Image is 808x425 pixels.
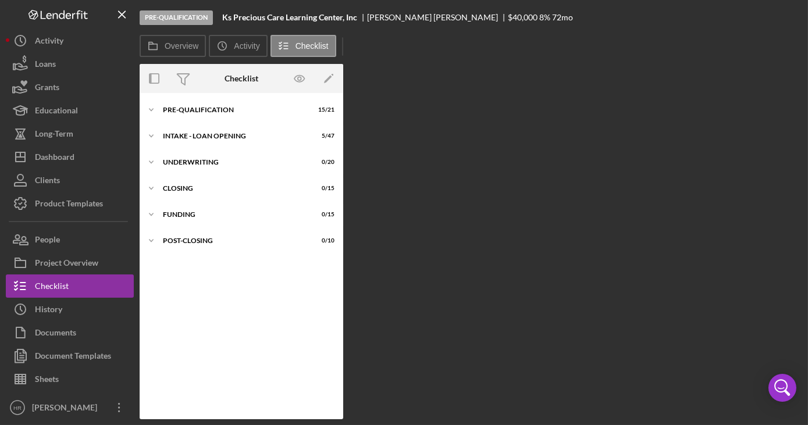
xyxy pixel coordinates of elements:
button: Sheets [6,367,134,391]
div: 0 / 10 [314,237,334,244]
label: Activity [234,41,259,51]
div: POST-CLOSING [163,237,305,244]
div: Product Templates [35,192,103,218]
div: Activity [35,29,63,55]
div: 0 / 15 [314,185,334,192]
button: Long-Term [6,122,134,145]
div: Documents [35,321,76,347]
button: HR[PERSON_NAME] [6,396,134,419]
div: Project Overview [35,251,98,277]
button: Checklist [6,274,134,298]
button: Documents [6,321,134,344]
button: History [6,298,134,321]
div: 5 / 47 [314,133,334,140]
button: Clients [6,169,134,192]
label: Checklist [296,41,329,51]
div: Long-Term [35,122,73,148]
div: INTAKE - LOAN OPENING [163,133,305,140]
b: Ks Precious Care Learning Center, Inc [222,13,357,22]
button: Document Templates [6,344,134,367]
span: $40,000 [508,12,538,22]
button: Product Templates [6,192,134,215]
button: Overview [140,35,206,57]
div: Pre-Qualification [163,106,305,113]
button: Loans [6,52,134,76]
div: Clients [35,169,60,195]
label: Overview [165,41,198,51]
div: Pre-Qualification [140,10,213,25]
div: UNDERWRITING [163,159,305,166]
div: Sheets [35,367,59,394]
button: Project Overview [6,251,134,274]
button: Activity [6,29,134,52]
div: CLOSING [163,185,305,192]
div: History [35,298,62,324]
div: Loans [35,52,56,78]
div: Checklist [35,274,69,301]
div: Educational [35,99,78,125]
div: Funding [163,211,305,218]
div: 0 / 20 [314,159,334,166]
div: [PERSON_NAME] [PERSON_NAME] [367,13,508,22]
text: HR [13,405,22,411]
button: Grants [6,76,134,99]
div: Grants [35,76,59,102]
div: Dashboard [35,145,74,172]
div: Checklist [225,74,258,83]
div: Open Intercom Messenger [768,374,796,402]
button: Checklist [270,35,336,57]
button: Activity [209,35,267,57]
div: People [35,228,60,254]
button: Dashboard [6,145,134,169]
div: 0 / 15 [314,211,334,218]
div: 15 / 21 [314,106,334,113]
button: Educational [6,99,134,122]
div: 72 mo [552,13,573,22]
div: 8 % [539,13,550,22]
button: People [6,228,134,251]
div: Document Templates [35,344,111,370]
div: [PERSON_NAME] [29,396,105,422]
